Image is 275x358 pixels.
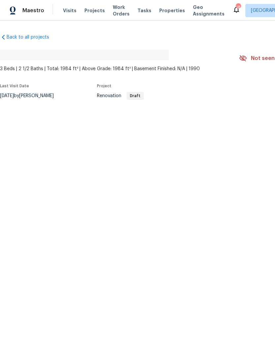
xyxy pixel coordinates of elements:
span: Tasks [137,8,151,13]
div: 18 [236,4,240,11]
span: Project [97,84,111,88]
span: Maestro [22,7,44,14]
span: Renovation [97,94,144,98]
span: Properties [159,7,185,14]
span: Geo Assignments [193,4,225,17]
span: Visits [63,7,76,14]
span: Projects [84,7,105,14]
span: Draft [127,94,143,98]
span: Work Orders [113,4,130,17]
